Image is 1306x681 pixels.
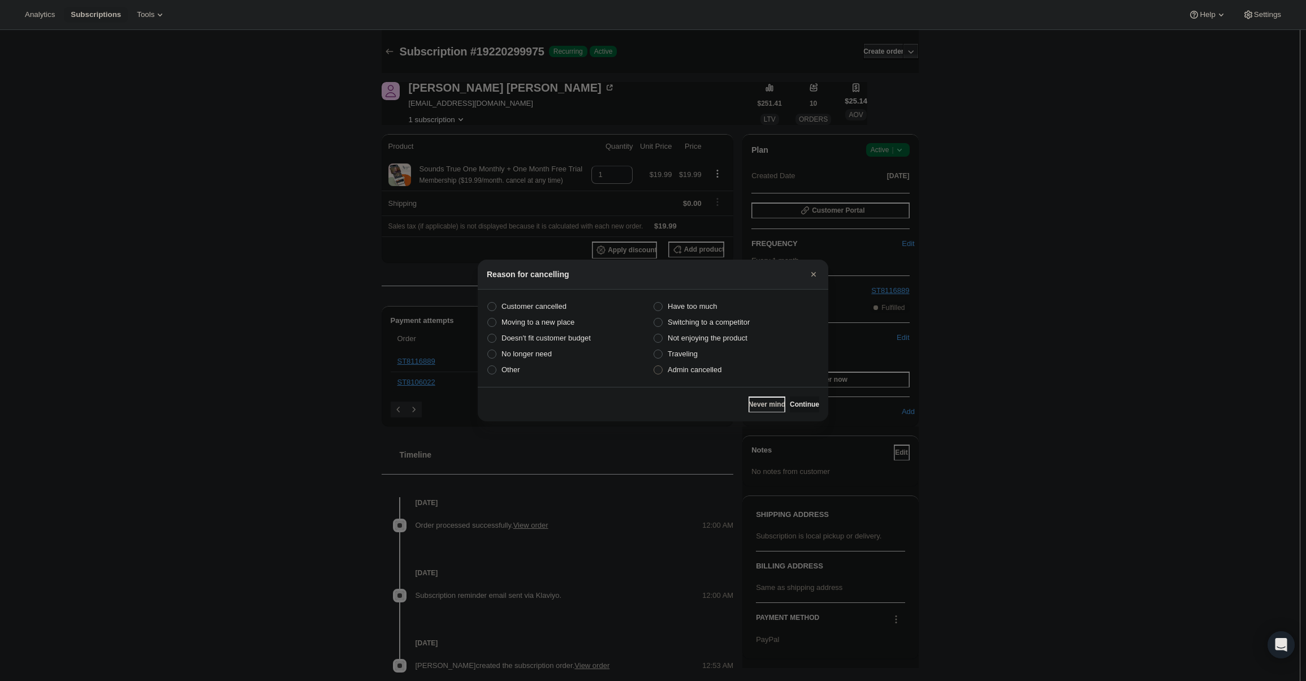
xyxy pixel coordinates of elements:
span: Switching to a competitor [668,318,750,326]
span: Doesn't fit customer budget [501,334,591,342]
button: Never mind [749,396,785,412]
span: Tools [137,10,154,19]
span: Have too much [668,302,717,311]
span: Moving to a new place [501,318,574,326]
button: Close [806,266,821,282]
span: No longer need [501,350,552,358]
button: Subscriptions [64,7,128,23]
span: Settings [1254,10,1281,19]
h2: Reason for cancelling [487,269,569,280]
span: Traveling [668,350,698,358]
span: Analytics [25,10,55,19]
div: Open Intercom Messenger [1268,631,1295,658]
button: Analytics [18,7,62,23]
span: Never mind [749,400,785,409]
span: Admin cancelled [668,365,721,374]
span: Subscriptions [71,10,121,19]
button: Settings [1236,7,1288,23]
span: Customer cancelled [501,302,566,311]
span: Other [501,365,520,374]
span: Not enjoying the product [668,334,747,342]
span: Help [1200,10,1215,19]
button: Tools [130,7,172,23]
button: Help [1182,7,1233,23]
